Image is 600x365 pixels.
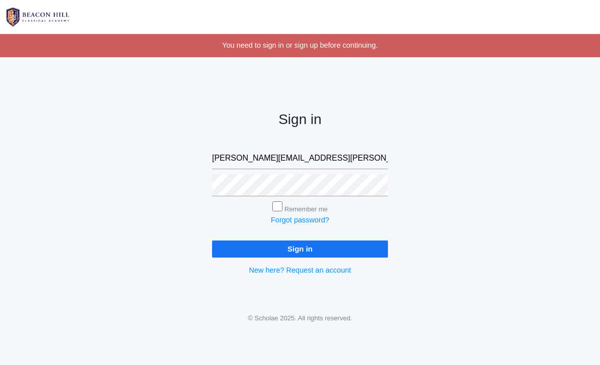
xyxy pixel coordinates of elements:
label: Remember me [284,205,328,213]
input: Email address [212,148,388,170]
input: Sign in [212,240,388,257]
h2: Sign in [212,112,388,128]
a: New here? Request an account [249,266,351,274]
a: Forgot password? [271,216,329,224]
